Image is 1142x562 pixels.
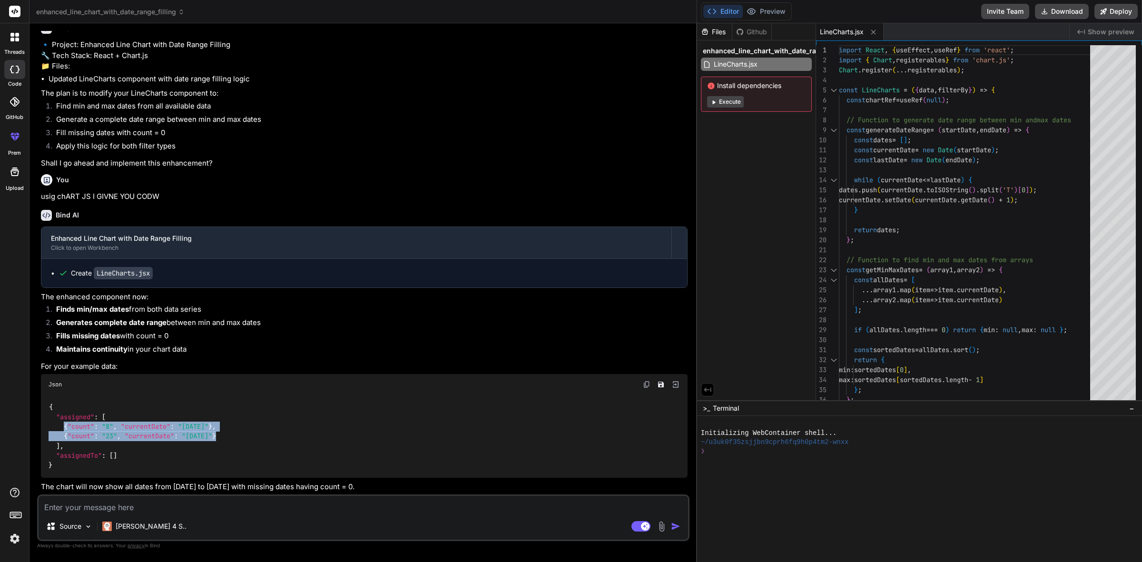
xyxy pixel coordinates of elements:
span: getDate [961,196,987,204]
div: 20 [816,235,827,245]
span: while [854,176,873,184]
li: Apply this logic for both filter types [49,141,688,154]
span: currentDate [915,196,957,204]
span: Date [938,146,953,154]
span: setDate [885,196,911,204]
span: const [847,126,866,134]
div: 21 [816,245,827,255]
img: Pick Models [84,523,92,531]
span: ; [907,136,911,144]
span: ; [1063,325,1067,334]
span: { [892,46,896,54]
span: ( [938,126,942,134]
div: 29 [816,325,827,335]
div: 33 [816,365,827,375]
span: ( [911,296,915,304]
span: . [953,296,957,304]
span: LineCharts.jsx [713,59,758,70]
label: code [8,80,21,88]
div: 1 [816,45,827,55]
span: startDate [942,126,976,134]
span: ... [862,296,873,304]
span: null [926,96,942,104]
span: ( [999,186,1003,194]
div: 5 [816,85,827,95]
span: [ [911,276,915,284]
span: null [1003,325,1018,334]
span: { [915,86,919,94]
span: , [934,86,938,94]
span: currentDate [957,296,999,304]
span: 0 [1022,186,1025,194]
span: currentDate [881,186,923,194]
span: return [854,226,877,234]
button: Download [1035,4,1089,19]
span: } [854,206,858,214]
span: ; [995,146,999,154]
span: ; [858,306,862,314]
span: ) [999,286,1003,294]
span: dates [839,186,858,194]
span: . [858,186,862,194]
li: Find min and max dates from all available data [49,101,688,114]
span: // Function to find min and max dates from arrays [847,256,1033,264]
span: : [1033,325,1037,334]
div: 17 [816,205,827,215]
div: 31 [816,345,827,355]
img: icon [671,522,680,531]
button: Execute [707,96,744,108]
div: 27 [816,305,827,315]
span: registerables [907,66,957,74]
span: Date [926,156,942,164]
span: } [968,86,972,94]
span: currentDate [839,196,881,204]
span: ] [904,136,907,144]
div: 25 [816,285,827,295]
label: GitHub [6,113,23,121]
span: min [984,325,995,334]
span: ) [945,325,949,334]
span: ) [972,86,976,94]
h6: Bind AI [56,210,79,220]
button: Save file [654,378,668,391]
span: dates [873,136,892,144]
span: useRef [900,96,923,104]
span: array2 [957,266,980,274]
span: ] [854,306,858,314]
span: const [847,266,866,274]
div: 28 [816,315,827,325]
span: new [923,146,934,154]
span: = [904,276,907,284]
span: allDates [873,276,904,284]
span: endDate [980,126,1006,134]
span: ; [976,156,980,164]
h6: You [56,175,69,185]
span: split [980,186,999,194]
p: The enhanced component now: [41,292,688,303]
span: ) [1006,126,1010,134]
span: } [957,46,961,54]
div: 12 [816,155,827,165]
img: settings [7,531,23,547]
span: ) [980,266,984,274]
span: length [904,325,926,334]
span: ) [1010,196,1014,204]
span: const [847,96,866,104]
span: enhanced_line_chart_with_date_range_filling [36,7,185,17]
div: Click to collapse the range. [827,125,840,135]
span: . [953,286,957,294]
span: currentDate [957,286,999,294]
span: [ [900,136,904,144]
span: const [854,136,873,144]
span: ) [957,66,961,74]
span: item [938,286,953,294]
span: . [896,286,900,294]
span: ] [904,365,907,374]
span: ; [961,66,965,74]
span: ; [896,226,900,234]
span: , [976,126,980,134]
span: item [915,296,930,304]
span: => [987,266,995,274]
span: 'T' [1003,186,1014,194]
span: push [862,186,877,194]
